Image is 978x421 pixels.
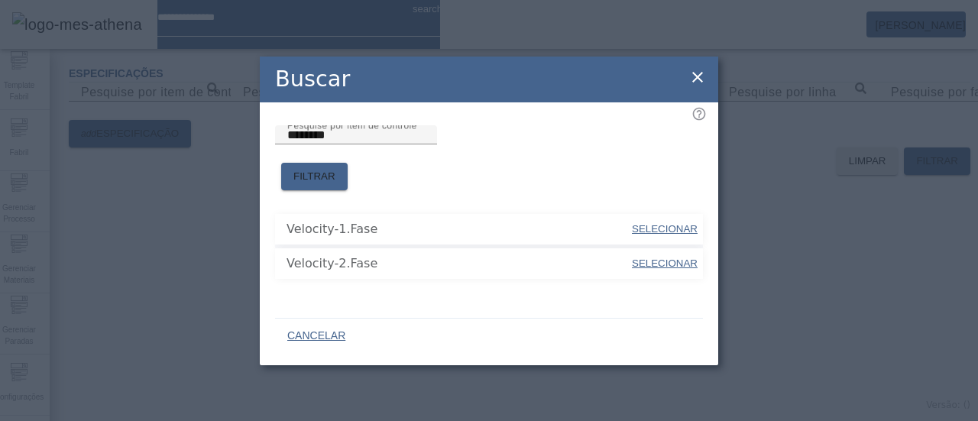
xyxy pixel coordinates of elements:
[287,120,417,130] mat-label: Pesquise por item de controle
[287,329,345,344] span: CANCELAR
[287,254,630,273] span: Velocity-2.Fase
[632,223,698,235] span: SELECIONAR
[293,169,335,184] span: FILTRAR
[287,220,630,238] span: Velocity-1.Fase
[281,163,348,190] button: FILTRAR
[275,322,358,350] button: CANCELAR
[630,215,699,243] button: SELECIONAR
[632,257,698,269] span: SELECIONAR
[630,250,699,277] button: SELECIONAR
[275,63,350,96] h2: Buscar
